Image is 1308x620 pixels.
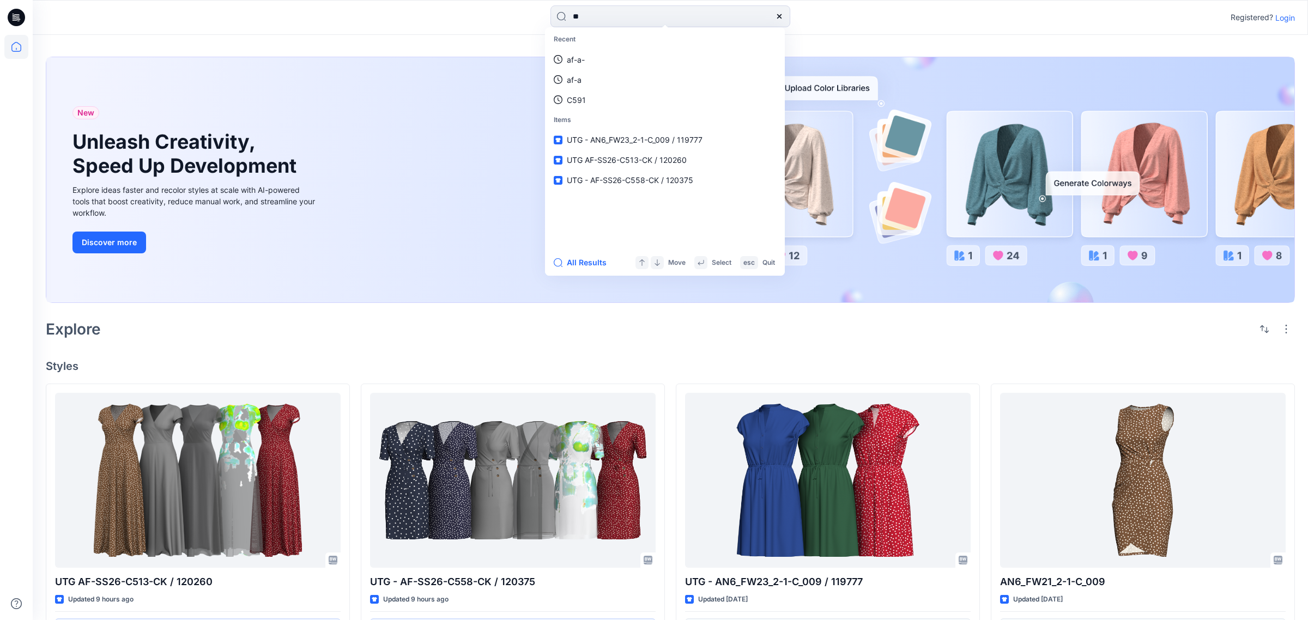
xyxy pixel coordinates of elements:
p: Updated 9 hours ago [383,594,449,605]
a: UTG - AF-SS26-C558-CK / 120375 [547,170,783,190]
span: UTG - AN6_FW23_2-1-C_009 / 119777 [567,135,703,144]
a: UTG AF-SS26-C513-CK / 120260 [55,393,341,568]
p: af-a [567,74,582,86]
button: All Results [554,256,614,269]
p: Select [712,257,731,269]
p: AN6_FW21_2-1-C_009 [1000,574,1286,589]
a: af-a- [547,50,783,70]
button: Discover more [72,232,146,253]
p: Updated 9 hours ago [68,594,134,605]
p: C591 [567,94,586,106]
a: Discover more [72,232,318,253]
a: UTG AF-SS26-C513-CK / 120260 [547,150,783,170]
a: UTG - AF-SS26-C558-CK / 120375 [370,393,656,568]
p: esc [743,257,755,269]
h2: Explore [46,320,101,338]
h1: Unleash Creativity, Speed Up Development [72,130,301,177]
p: Updated [DATE] [698,594,748,605]
p: UTG AF-SS26-C513-CK / 120260 [55,574,341,589]
p: Quit [762,257,775,269]
div: Explore ideas faster and recolor styles at scale with AI-powered tools that boost creativity, red... [72,184,318,218]
span: UTG AF-SS26-C513-CK / 120260 [567,155,687,165]
h4: Styles [46,360,1295,373]
p: Registered? [1231,11,1273,24]
a: AN6_FW21_2-1-C_009 [1000,393,1286,568]
a: af-a [547,70,783,90]
p: Items [547,110,783,130]
p: Updated [DATE] [1013,594,1063,605]
p: Recent [547,29,783,50]
p: UTG - AF-SS26-C558-CK / 120375 [370,574,656,589]
span: UTG - AF-SS26-C558-CK / 120375 [567,175,693,185]
a: C591 [547,90,783,110]
span: New [77,106,94,119]
p: af-a- [567,54,585,65]
p: Login [1275,12,1295,23]
p: UTG - AN6_FW23_2-1-C_009 / 119777 [685,574,971,589]
a: UTG - AN6_FW23_2-1-C_009 / 119777 [547,130,783,150]
a: UTG - AN6_FW23_2-1-C_009 / 119777 [685,393,971,568]
p: Move [668,257,686,269]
